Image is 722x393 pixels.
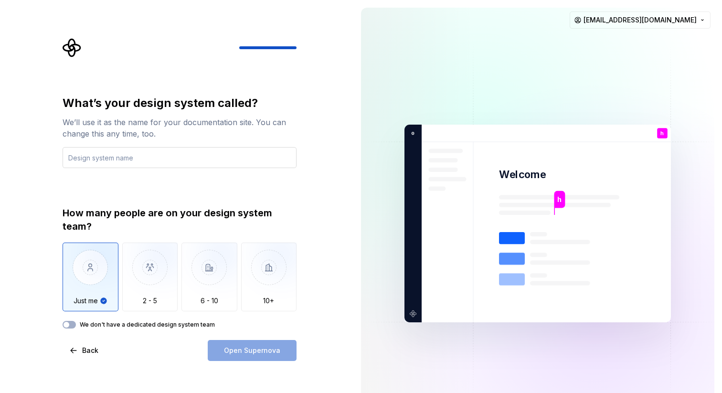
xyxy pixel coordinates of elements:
span: [EMAIL_ADDRESS][DOMAIN_NAME] [584,15,697,25]
div: How many people are on your design system team? [63,206,297,233]
label: We don't have a dedicated design system team [80,321,215,329]
button: Back [63,340,106,361]
p: h [660,131,664,136]
input: Design system name [63,147,297,168]
span: Back [82,346,98,355]
p: Welcome [499,168,546,181]
svg: Supernova Logo [63,38,82,57]
button: [EMAIL_ADDRESS][DOMAIN_NAME] [570,11,711,29]
p: o [408,129,414,138]
div: What’s your design system called? [63,96,297,111]
p: h [557,194,562,205]
div: We’ll use it as the name for your documentation site. You can change this any time, too. [63,117,297,139]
